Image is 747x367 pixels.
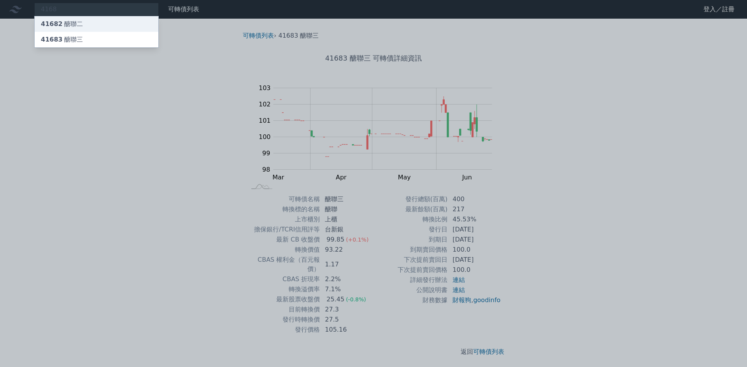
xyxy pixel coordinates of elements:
a: 41682醣聯二 [35,16,158,32]
span: 41683 [41,36,63,43]
div: 醣聯二 [41,19,83,29]
a: 41683醣聯三 [35,32,158,47]
span: 41682 [41,20,63,28]
div: 醣聯三 [41,35,83,44]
